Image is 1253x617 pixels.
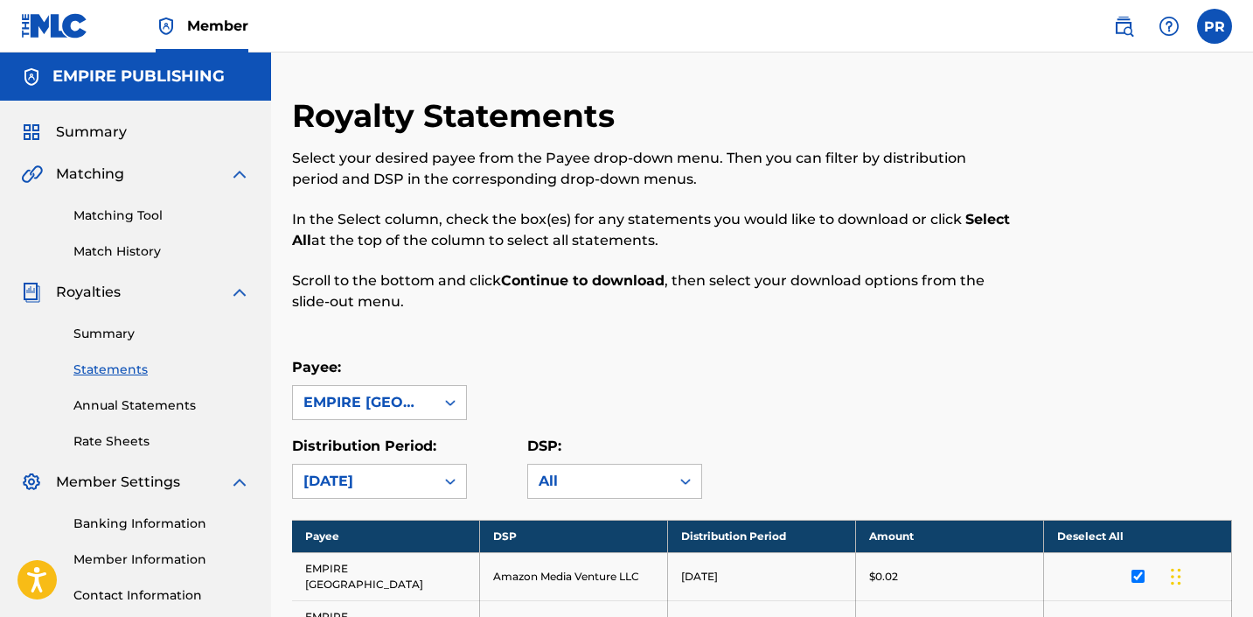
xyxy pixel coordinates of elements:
[73,586,250,605] a: Contact Information
[869,569,898,585] p: $0.02
[73,550,250,569] a: Member Information
[292,270,1016,312] p: Scroll to the bottom and click , then select your download options from the slide-out menu.
[21,282,42,303] img: Royalties
[539,471,659,492] div: All
[73,515,250,533] a: Banking Information
[292,359,341,375] label: Payee:
[21,472,42,493] img: Member Settings
[56,472,180,493] span: Member Settings
[52,67,225,87] h5: EMPIRE PUBLISHING
[527,438,561,454] label: DSP:
[229,472,250,493] img: expand
[21,67,42,88] img: Accounts
[229,282,250,303] img: expand
[73,242,250,261] a: Match History
[73,361,250,379] a: Statements
[73,432,250,451] a: Rate Sheets
[21,122,127,143] a: SummarySummary
[1106,9,1141,44] a: Public Search
[1171,550,1181,603] div: Drag
[56,164,124,185] span: Matching
[292,96,623,136] h2: Royalty Statements
[668,552,856,600] td: [DATE]
[856,520,1044,552] th: Amount
[1166,533,1253,617] iframe: Chat Widget
[1204,381,1253,522] iframe: Resource Center
[21,164,43,185] img: Matching
[1152,9,1187,44] div: Help
[229,164,250,185] img: expand
[21,122,42,143] img: Summary
[1159,16,1180,37] img: help
[303,392,424,413] div: EMPIRE [GEOGRAPHIC_DATA]
[292,438,436,454] label: Distribution Period:
[303,471,424,492] div: [DATE]
[292,148,1016,190] p: Select your desired payee from the Payee drop-down menu. Then you can filter by distribution peri...
[21,13,88,39] img: MLC Logo
[1113,16,1134,37] img: search
[292,552,480,600] td: EMPIRE [GEOGRAPHIC_DATA]
[501,272,665,289] strong: Continue to download
[668,520,856,552] th: Distribution Period
[1197,9,1232,44] div: User Menu
[56,282,121,303] span: Royalties
[292,520,480,552] th: Payee
[480,552,668,600] td: Amazon Media Venture LLC
[156,16,177,37] img: Top Rightsholder
[73,396,250,415] a: Annual Statements
[73,325,250,343] a: Summary
[292,209,1016,251] p: In the Select column, check the box(es) for any statements you would like to download or click at...
[187,16,248,36] span: Member
[56,122,127,143] span: Summary
[480,520,668,552] th: DSP
[73,207,250,225] a: Matching Tool
[1044,520,1232,552] th: Deselect All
